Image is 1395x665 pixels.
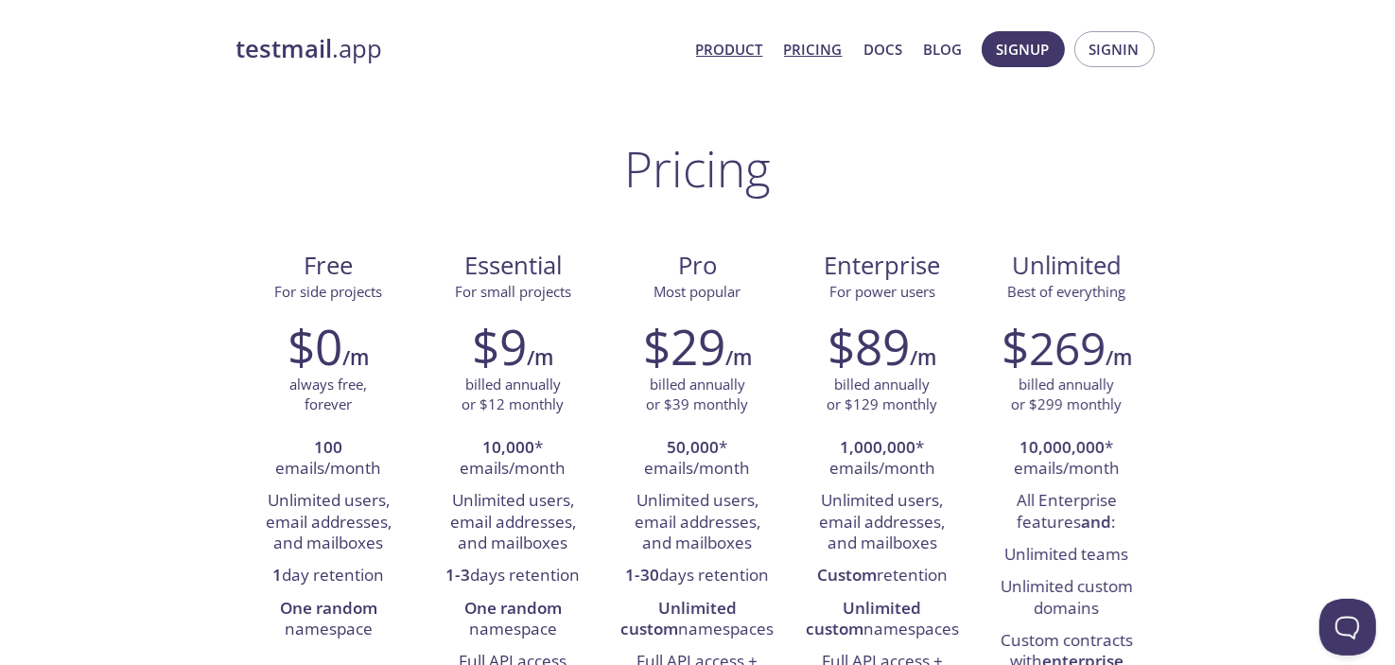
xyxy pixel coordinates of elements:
[804,432,960,486] li: * emails/month
[829,282,935,301] span: For power users
[784,37,843,61] a: Pricing
[804,593,960,647] li: namespaces
[288,318,342,375] h2: $0
[1029,317,1106,378] span: 269
[1090,37,1140,61] span: Signin
[1081,511,1111,533] strong: and
[1319,599,1376,656] iframe: Help Scout Beacon - Open
[251,432,407,486] li: emails/month
[624,140,771,197] h1: Pricing
[236,32,333,65] strong: testmail
[806,597,922,639] strong: Unlimited custom
[252,250,406,282] span: Free
[619,485,776,560] li: Unlimited users, email addresses, and mailboxes
[1002,318,1106,375] h2: $
[827,375,937,415] p: billed annually or $129 monthly
[455,282,571,301] span: For small projects
[654,282,741,301] span: Most popular
[274,282,382,301] span: For side projects
[435,432,591,486] li: * emails/month
[435,560,591,592] li: days retention
[289,375,367,415] p: always free, forever
[910,341,936,374] h6: /m
[527,341,553,374] h6: /m
[1074,31,1155,67] button: Signin
[840,436,915,458] strong: 1,000,000
[435,593,591,647] li: namespace
[482,436,534,458] strong: 10,000
[626,564,660,586] strong: 1-30
[1011,375,1122,415] p: billed annually or $299 monthly
[988,539,1144,571] li: Unlimited teams
[997,37,1050,61] span: Signup
[619,593,776,647] li: namespaces
[988,485,1144,539] li: All Enterprise features :
[817,564,877,586] strong: Custom
[1020,436,1105,458] strong: 10,000,000
[472,318,527,375] h2: $9
[923,37,962,61] a: Blog
[804,560,960,592] li: retention
[251,560,407,592] li: day retention
[236,33,681,65] a: testmail.app
[464,597,562,619] strong: One random
[314,436,342,458] strong: 100
[828,318,910,375] h2: $89
[462,375,564,415] p: billed annually or $12 monthly
[1106,341,1132,374] h6: /m
[988,432,1144,486] li: * emails/month
[804,485,960,560] li: Unlimited users, email addresses, and mailboxes
[988,571,1144,625] li: Unlimited custom domains
[251,593,407,647] li: namespace
[805,250,959,282] span: Enterprise
[619,560,776,592] li: days retention
[643,318,725,375] h2: $29
[435,485,591,560] li: Unlimited users, email addresses, and mailboxes
[620,250,775,282] span: Pro
[445,564,470,586] strong: 1-3
[619,432,776,486] li: * emails/month
[696,37,763,61] a: Product
[647,375,749,415] p: billed annually or $39 monthly
[982,31,1065,67] button: Signup
[621,597,738,639] strong: Unlimited custom
[1012,249,1122,282] span: Unlimited
[280,597,377,619] strong: One random
[725,341,752,374] h6: /m
[251,485,407,560] li: Unlimited users, email addresses, and mailboxes
[1007,282,1125,301] span: Best of everything
[436,250,590,282] span: Essential
[342,341,369,374] h6: /m
[272,564,282,586] strong: 1
[863,37,902,61] a: Docs
[668,436,720,458] strong: 50,000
